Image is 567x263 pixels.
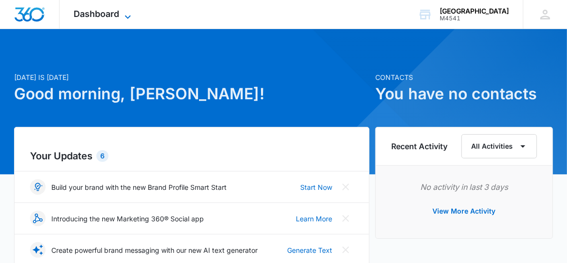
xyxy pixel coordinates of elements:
div: account id [440,15,509,22]
a: Start Now [300,182,332,192]
a: Generate Text [287,245,332,255]
p: Introducing the new Marketing 360® Social app [51,214,204,224]
p: Build your brand with the new Brand Profile Smart Start [51,182,227,192]
p: [DATE] is [DATE] [14,72,369,82]
a: Learn More [296,214,332,224]
p: Create powerful brand messaging with our new AI text generator [51,245,258,255]
span: Dashboard [74,9,120,19]
button: Close [338,242,353,258]
p: No activity in last 3 days [391,181,537,193]
button: View More Activity [423,200,505,223]
button: All Activities [461,134,537,158]
h6: Recent Activity [391,140,447,152]
p: Contacts [375,72,553,82]
h1: You have no contacts [375,82,553,106]
button: Close [338,179,353,195]
div: 6 [96,150,108,162]
div: account name [440,7,509,15]
h2: Your Updates [30,149,353,163]
h1: Good morning, [PERSON_NAME]! [14,82,369,106]
button: Close [338,211,353,226]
